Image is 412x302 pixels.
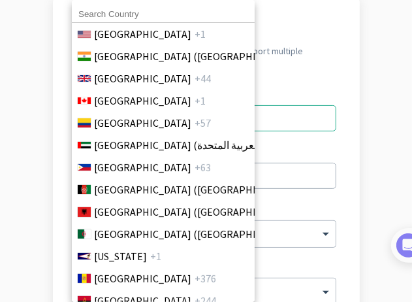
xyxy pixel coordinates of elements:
[94,159,191,175] span: [GEOGRAPHIC_DATA]
[94,182,298,197] span: [GEOGRAPHIC_DATA] (‫[GEOGRAPHIC_DATA]‬‎)
[195,115,211,131] span: +57
[195,26,206,42] span: +1
[94,271,191,286] span: [GEOGRAPHIC_DATA]
[94,71,191,86] span: [GEOGRAPHIC_DATA]
[94,204,298,220] span: [GEOGRAPHIC_DATA] ([GEOGRAPHIC_DATA])
[94,137,300,153] span: [GEOGRAPHIC_DATA] (‫الإمارات العربية المتحدة‬‎)
[195,159,211,175] span: +63
[94,226,298,242] span: [GEOGRAPHIC_DATA] (‫[GEOGRAPHIC_DATA]‬‎)
[195,71,211,86] span: +44
[94,26,191,42] span: [GEOGRAPHIC_DATA]
[150,248,161,264] span: +1
[94,115,191,131] span: [GEOGRAPHIC_DATA]
[195,271,216,286] span: +376
[72,6,255,23] input: Search Country
[94,248,147,264] span: [US_STATE]
[94,93,191,109] span: [GEOGRAPHIC_DATA]
[195,93,206,109] span: +1
[94,48,298,64] span: [GEOGRAPHIC_DATA] ([GEOGRAPHIC_DATA])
